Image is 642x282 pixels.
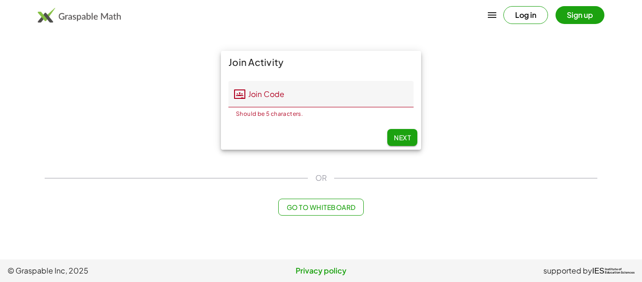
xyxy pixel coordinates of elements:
span: © Graspable Inc, 2025 [8,265,217,276]
a: IESInstitute ofEducation Sciences [592,265,634,276]
span: OR [315,172,327,184]
span: Institute of Education Sciences [605,268,634,274]
span: supported by [543,265,592,276]
span: IES [592,266,604,275]
div: Join Activity [221,51,421,73]
button: Go to Whiteboard [278,199,363,216]
button: Next [387,129,417,146]
span: Next [394,133,411,142]
button: Sign up [556,6,604,24]
a: Privacy policy [217,265,426,276]
div: Should be 5 characters. [236,111,393,117]
button: Log in [503,6,548,24]
span: Go to Whiteboard [286,203,355,211]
